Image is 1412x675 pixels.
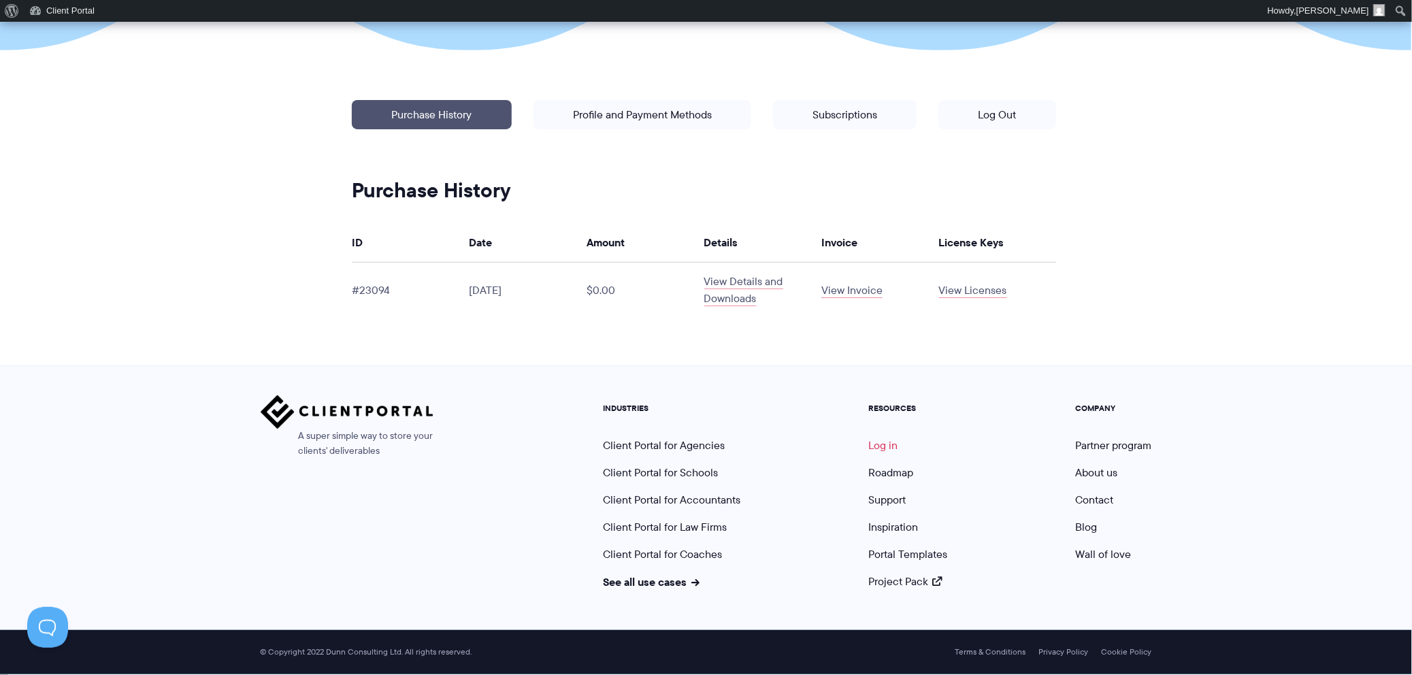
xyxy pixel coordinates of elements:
[604,546,723,562] a: Client Portal for Coaches
[773,100,917,129] a: Subscriptions
[869,492,906,508] a: Support
[341,89,1066,188] p: | | |
[869,438,898,453] a: Log in
[604,404,741,413] h5: INDUSTRIES
[352,222,470,262] th: ID
[821,222,939,262] th: Invoice
[604,492,741,508] a: Client Portal for Accountants
[1296,5,1369,16] span: [PERSON_NAME]
[261,429,433,459] span: A super simple way to store your clients' deliverables
[470,222,587,262] th: Date
[869,574,942,589] a: Project Pack
[938,100,1055,129] a: Log Out
[869,465,914,480] a: Roadmap
[352,100,511,129] a: Purchase History
[604,438,725,453] a: Client Portal for Agencies
[704,222,822,262] th: Details
[869,546,948,562] a: Portal Templates
[955,647,1026,657] a: Terms & Conditions
[1076,404,1152,413] h5: COMPANY
[869,519,919,535] a: Inspiration
[604,574,700,590] a: See all use cases
[939,222,1057,262] th: License Keys
[704,274,783,306] a: View Details and Downloads
[587,282,615,298] span: $0.00
[254,647,479,657] span: © Copyright 2022 Dunn Consulting Ltd. All rights reserved.
[869,404,948,413] h5: RESOURCES
[1076,465,1118,480] a: About us
[1076,492,1114,508] a: Contact
[533,100,751,129] a: Profile and Payment Methods
[939,282,1007,298] a: View Licenses
[27,607,68,648] iframe: Toggle Customer Support
[1102,647,1152,657] a: Cookie Policy
[1039,647,1089,657] a: Privacy Policy
[604,519,727,535] a: Client Portal for Law Firms
[821,282,883,298] a: View Invoice
[1076,519,1098,535] a: Blog
[604,465,719,480] a: Client Portal for Schools
[587,222,704,262] th: Amount
[1076,438,1152,453] a: Partner program
[352,262,470,317] td: #23094
[470,262,587,317] td: [DATE]
[352,178,1056,203] h2: Purchase History
[1076,546,1132,562] a: Wall of love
